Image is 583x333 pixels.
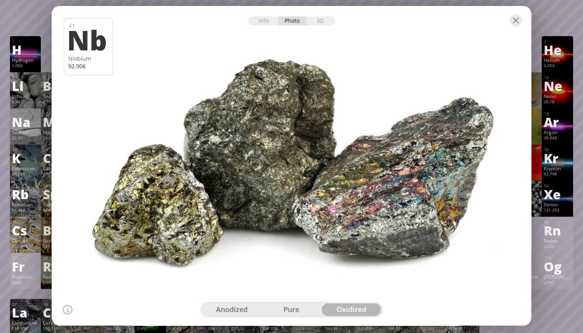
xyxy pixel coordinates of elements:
div: 138.905 [12,326,39,332]
h1: Talbica. Interactive chemistry [4,4,579,20]
div: 168.934 [387,326,415,332]
div: 58 [43,302,70,307]
div: 37 [12,183,39,189]
div: Og [544,260,571,273]
div: Info [248,16,278,25]
div: 150.36 [168,326,196,332]
div: Radon [544,237,571,244]
div: Fr [12,260,39,273]
div: 140.908 [74,326,102,332]
div: [PERSON_NAME] [544,273,571,280]
div: [145] [137,326,164,332]
div: 39.948 [544,135,571,142]
div: 9.012 [43,99,70,106]
div: 83.798 [544,171,571,178]
div: Neon [544,93,571,99]
div: Argon [544,129,571,135]
div: K [12,152,39,164]
div: 140.116 [43,326,70,332]
div: Ra [43,260,70,273]
div: 167.259 [356,326,384,332]
div: 173.045 [419,326,446,332]
div: 87.62 [43,208,70,214]
div: Xe [544,188,571,200]
div: Barium [43,237,70,244]
div: anodized [202,303,262,316]
div: Be [43,79,70,92]
div: Sr [43,188,70,200]
div: 164.93 [325,326,352,332]
div: 4 [43,75,70,80]
div: 20 [43,147,70,152]
div: Ca [43,152,70,164]
div: 18 [544,111,571,116]
div: 87 [12,256,39,261]
div: 4.003 [544,63,571,69]
div: 56 [43,219,70,225]
div: 144.242 [105,326,133,332]
div: 54 [544,183,571,189]
div: Potassium [12,165,39,171]
div: Francium [12,273,39,280]
div: Helium [544,57,571,63]
div: [226] [43,280,70,286]
div: 131.293 [544,208,571,214]
div: 157.25 [231,326,258,332]
div: 92.906 [68,62,109,70]
div: 1 [12,39,39,44]
div: Cesium [12,237,39,244]
div: Nb [67,26,108,53]
div: Sodium [12,129,39,135]
div: 85.468 [12,208,39,214]
div: 137.327 [43,244,70,250]
div: 12 [43,111,70,116]
div: Xenon [544,201,571,208]
div: La [12,306,39,319]
div: Radium [43,273,70,280]
div: 118 [544,256,571,261]
div: Krypton [544,165,571,171]
div: 158.925 [262,326,290,332]
div: 39.098 [12,171,39,178]
div: oxidized [321,303,381,316]
div: 40.078 [43,171,70,178]
div: Beryllium [43,93,70,99]
div: Rubidium [12,201,39,208]
div: Ce [43,306,70,319]
div: 132.905 [12,244,39,250]
div: 88 [43,256,70,261]
div: Mg [43,115,70,128]
div: Li [12,79,39,92]
div: 55 [12,219,39,225]
div: Strontium [43,201,70,208]
div: 1.008 [12,63,39,69]
div: 3 [12,75,39,80]
div: Rn [544,224,571,237]
div: 6.94 [12,99,39,106]
div: H [12,43,39,56]
div: 86 [544,219,571,225]
div: 36 [544,147,571,152]
div: 11 [12,111,39,116]
div: Niobium [68,55,109,62]
div: 20.18 [544,99,571,106]
div: 19 [12,147,39,152]
div: 2 [544,39,571,44]
div: Lanthanum [12,320,39,326]
div: Na [12,115,39,128]
div: Rb [12,188,39,200]
div: Hydrogen [12,57,39,63]
div: Kr [544,152,571,164]
div: [223] [12,280,39,286]
div: pure [262,303,322,316]
div: Lithium [12,93,39,99]
div: Calcium [43,165,70,171]
div: 151.964 [199,326,227,332]
div: He [544,43,571,56]
div: Cs [12,224,39,237]
div: 174.967 [450,326,478,332]
div: [222] [544,244,571,250]
div: Cerium [43,320,70,326]
div: 3D [307,16,335,25]
div: [294] [544,280,571,286]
